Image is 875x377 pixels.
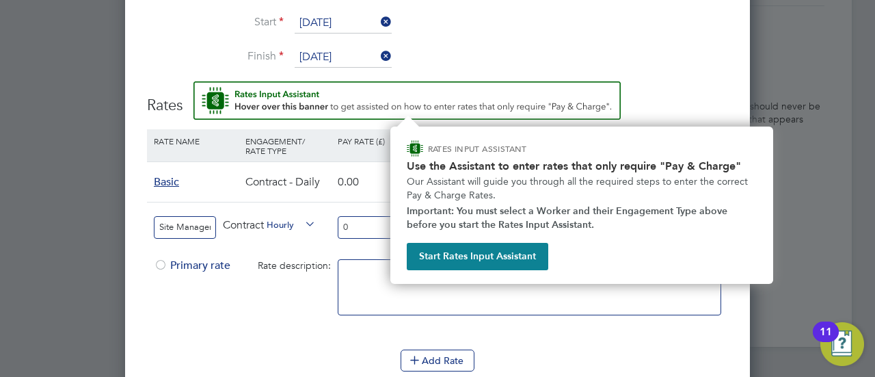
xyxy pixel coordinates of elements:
[407,175,757,202] p: Our Assistant will guide you through all the required steps to enter the correct Pay & Charge Rates.
[223,218,264,232] span: Contract
[407,159,757,172] h2: Use the Assistant to enter rates that only require "Pay & Charge"
[258,259,331,272] span: Rate description:
[154,259,230,272] span: Primary rate
[242,129,334,162] div: Engagement/ Rate Type
[242,162,334,202] div: Contract - Daily
[295,47,392,68] input: Select one
[193,81,621,120] button: Rate Assistant
[390,127,773,284] div: How to input Rates that only require Pay & Charge
[154,175,179,189] span: Basic
[820,322,864,366] button: Open Resource Center, 11 new notifications
[407,140,423,157] img: ENGAGE Assistant Icon
[334,129,403,153] div: Pay Rate (£)
[295,13,392,34] input: Select one
[407,205,730,231] strong: Important: You must select a Worker and their Engagement Type above before you start the Rates In...
[147,81,728,116] h3: Rates
[428,143,600,155] p: RATES INPUT ASSISTANT
[820,332,832,350] div: 11
[147,49,284,64] label: Finish
[407,243,548,270] button: Start Rates Input Assistant
[401,350,474,372] button: Add Rate
[150,129,242,153] div: Rate Name
[267,216,316,231] span: Hourly
[334,162,403,202] div: 0.00
[147,15,284,29] label: Start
